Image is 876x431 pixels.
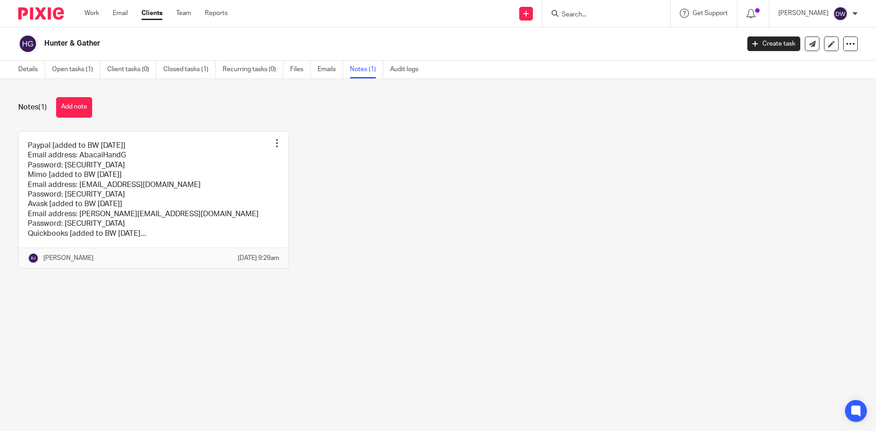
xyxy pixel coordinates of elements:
[318,61,343,78] a: Emails
[107,61,156,78] a: Client tasks (0)
[205,9,228,18] a: Reports
[390,61,425,78] a: Audit logs
[141,9,162,18] a: Clients
[18,7,64,20] img: Pixie
[52,61,100,78] a: Open tasks (1)
[290,61,311,78] a: Files
[176,9,191,18] a: Team
[747,36,800,51] a: Create task
[56,97,92,118] button: Add note
[44,39,596,48] h2: Hunter & Gather
[28,253,39,264] img: svg%3E
[43,254,94,263] p: [PERSON_NAME]
[18,34,37,53] img: svg%3E
[163,61,216,78] a: Closed tasks (1)
[223,61,283,78] a: Recurring tasks (0)
[778,9,829,18] p: [PERSON_NAME]
[693,10,728,16] span: Get Support
[18,61,45,78] a: Details
[84,9,99,18] a: Work
[113,9,128,18] a: Email
[18,103,47,112] h1: Notes
[38,104,47,111] span: (1)
[350,61,383,78] a: Notes (1)
[833,6,848,21] img: svg%3E
[561,11,643,19] input: Search
[238,254,279,263] p: [DATE] 9:29am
